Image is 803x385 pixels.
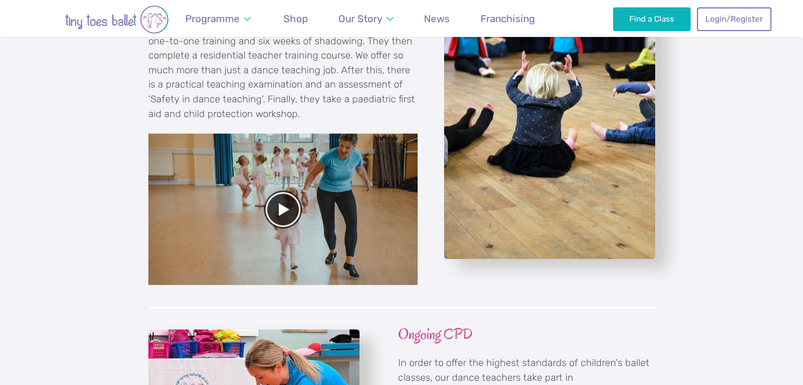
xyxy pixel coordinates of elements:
[279,6,313,31] a: Shop
[476,6,540,31] a: Franchising
[181,6,256,31] a: Programme
[338,13,382,25] span: Our Story
[424,13,450,25] span: News
[419,6,455,31] a: News
[32,5,201,34] img: tiny toes ballet
[284,13,308,25] span: Shop
[697,7,771,31] a: Login/Register
[333,6,398,31] a: Our Story
[398,325,655,344] h3: Ongoing CPD
[185,13,240,25] span: Programme
[613,7,691,31] a: Find a Class
[480,13,535,25] span: Franchising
